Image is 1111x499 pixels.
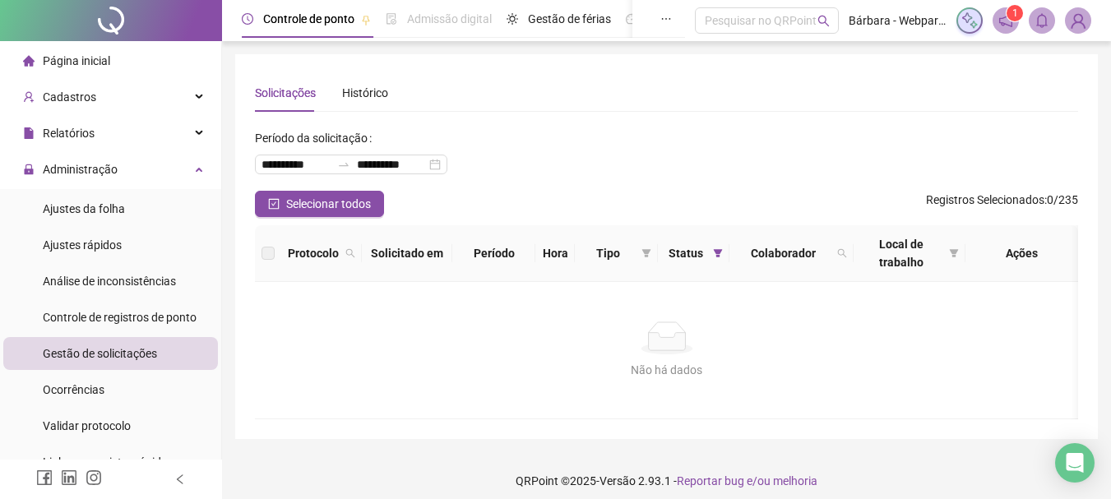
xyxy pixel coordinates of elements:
span: instagram [86,469,102,486]
span: search [342,241,359,266]
button: Selecionar todos [255,191,384,217]
span: filter [949,248,959,258]
span: ellipsis [660,13,672,25]
span: Ajustes rápidos [43,238,122,252]
span: filter [710,241,726,266]
div: Histórico [342,84,388,102]
sup: 1 [1007,5,1023,21]
span: filter [713,248,723,258]
span: left [174,474,186,485]
span: Ajustes da folha [43,202,125,215]
th: Solicitado em [362,225,452,282]
span: Colaborador [736,244,831,262]
th: Período [452,225,535,282]
div: Não há dados [275,361,1058,379]
span: search [834,241,850,266]
span: Ocorrências [43,383,104,396]
th: Hora [535,225,575,282]
span: file-done [386,13,397,25]
span: lock [23,164,35,175]
span: Selecionar todos [286,195,371,213]
span: file [23,127,35,139]
span: filter [638,241,655,266]
div: Ações [972,244,1072,262]
span: Protocolo [288,244,339,262]
span: Cadastros [43,90,96,104]
span: Gestão de férias [528,12,611,25]
span: to [337,158,350,171]
span: Link para registro rápido [43,455,168,469]
span: Administração [43,163,118,176]
span: Gestão de solicitações [43,347,157,360]
span: check-square [268,198,280,210]
span: search [345,248,355,258]
span: Validar protocolo [43,419,131,432]
div: Open Intercom Messenger [1055,443,1095,483]
span: Relatórios [43,127,95,140]
span: Análise de inconsistências [43,275,176,288]
span: Admissão digital [407,12,492,25]
div: Solicitações [255,84,316,102]
span: home [23,55,35,67]
img: 80825 [1066,8,1090,33]
span: : 0 / 235 [926,191,1078,217]
span: clock-circle [242,13,253,25]
span: Local de trabalho [860,235,942,271]
span: Controle de ponto [263,12,354,25]
span: Tipo [581,244,635,262]
span: Bárbara - Webpark estacionamentos [849,12,947,30]
span: user-add [23,91,35,103]
span: search [837,248,847,258]
span: Versão [599,474,636,487]
span: Status [664,244,706,262]
span: notification [998,13,1013,28]
span: linkedin [61,469,77,486]
img: sparkle-icon.fc2bf0ac1784a2077858766a79e2daf3.svg [961,12,979,30]
span: facebook [36,469,53,486]
span: bell [1035,13,1049,28]
span: filter [641,248,651,258]
span: dashboard [626,13,637,25]
span: filter [946,232,962,275]
span: Registros Selecionados [926,193,1044,206]
span: Controle de registros de ponto [43,311,197,324]
span: Página inicial [43,54,110,67]
span: pushpin [361,15,371,25]
span: 1 [1012,7,1018,19]
span: search [817,15,830,27]
span: sun [507,13,518,25]
span: Reportar bug e/ou melhoria [677,474,817,487]
label: Período da solicitação [255,125,378,151]
span: swap-right [337,158,350,171]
